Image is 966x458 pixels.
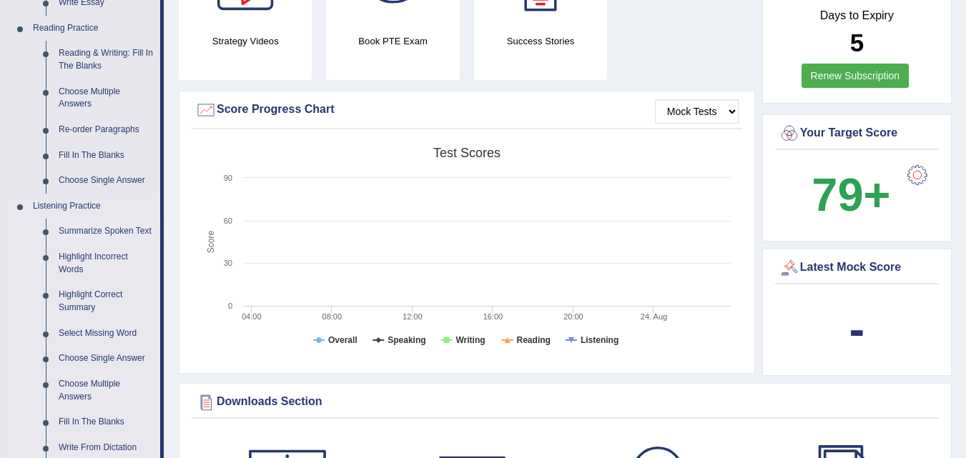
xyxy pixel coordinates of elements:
[179,34,312,49] h4: Strategy Videos
[641,312,667,321] tspan: 24. Aug
[455,335,485,345] tspan: Writing
[52,282,160,320] a: Highlight Correct Summary
[52,346,160,372] a: Choose Single Answer
[322,312,342,321] text: 08:00
[483,312,503,321] text: 16:00
[581,335,618,345] tspan: Listening
[52,117,160,143] a: Re-order Paragraphs
[228,302,232,310] text: 0
[517,335,551,345] tspan: Reading
[433,146,501,160] tspan: Test scores
[52,219,160,244] a: Summarize Spoken Text
[474,34,607,49] h4: Success Stories
[242,312,262,321] text: 04:00
[52,41,160,79] a: Reading & Writing: Fill In The Blanks
[52,79,160,117] a: Choose Multiple Answers
[328,335,358,345] tspan: Overall
[26,194,160,219] a: Listening Practice
[326,34,459,49] h4: Book PTE Exam
[224,259,232,267] text: 30
[52,409,160,435] a: Fill In The Blanks
[195,392,935,413] div: Downloads Section
[195,99,739,121] div: Score Progress Chart
[224,216,232,225] text: 60
[563,312,583,321] text: 20:00
[779,123,935,144] div: Your Target Score
[224,174,232,182] text: 90
[52,168,160,194] a: Choose Single Answer
[26,16,160,41] a: Reading Practice
[779,257,935,279] div: Latest Mock Score
[52,321,160,347] a: Select Missing Word
[388,335,425,345] tspan: Speaking
[206,231,216,254] tspan: Score
[812,169,890,221] b: 79+
[52,372,160,409] a: Choose Multiple Answers
[849,303,865,355] b: -
[802,64,910,88] a: Renew Subscription
[52,244,160,282] a: Highlight Incorrect Words
[850,29,864,56] b: 5
[403,312,423,321] text: 12:00
[52,143,160,169] a: Fill In The Blanks
[779,9,935,22] h4: Days to Expiry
